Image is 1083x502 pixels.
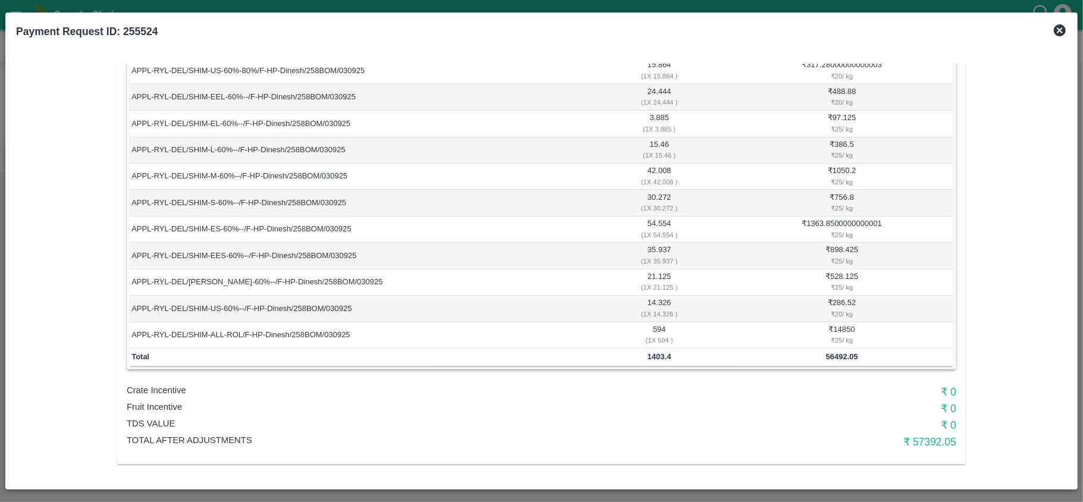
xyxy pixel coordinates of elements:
b: 1403.4 [648,352,671,361]
td: ₹ 386.5 [730,137,953,164]
h6: ₹ 0 [680,384,956,400]
td: ₹ 14850 [730,322,953,349]
div: ( 1 X 21.125 ) [590,282,729,293]
div: ( 1 X 30.272 ) [590,203,729,214]
td: ₹ 1050.2 [730,164,953,190]
div: ( 1 X 24.444 ) [590,97,729,108]
td: 42.008 [588,164,730,190]
td: APPL-RYL-DEL/SHIM-US-60%-80%/F-HP-Dinesh/258BOM/030925 [130,58,588,84]
div: ( 1 X 15.864 ) [590,71,729,81]
td: 24.444 [588,84,730,111]
td: 15.46 [588,137,730,164]
td: APPL-RYL-DEL/SHIM-ES-60%--/F-HP-Dinesh/258BOM/030925 [130,217,588,243]
td: APPL-RYL-DEL/SHIM-ALL-ROL/F-HP-Dinesh/258BOM/030925 [130,322,588,349]
div: ₹ 25 / kg [733,124,952,134]
div: ₹ 20 / kg [733,97,952,108]
div: ₹ 20 / kg [733,71,952,81]
td: 14.326 [588,296,730,322]
td: ₹ 286.52 [730,296,953,322]
td: 30.272 [588,190,730,216]
td: ₹ 97.125 [730,111,953,137]
td: 54.554 [588,217,730,243]
td: 15.864 [588,58,730,84]
div: ₹ 25 / kg [733,203,952,214]
b: Total [131,352,149,361]
td: 594 [588,322,730,349]
td: ₹ 488.88 [730,84,953,111]
div: ( 1 X 14.326 ) [590,309,729,319]
div: ( 1 X 35.937 ) [590,256,729,266]
td: ₹ 528.125 [730,269,953,296]
p: TDS VALUE [127,417,680,430]
div: ₹ 25 / kg [733,256,952,266]
div: ₹ 25 / kg [733,230,952,240]
div: ₹ 25 / kg [733,150,952,161]
td: APPL-RYL-DEL/SHIM-EL-60%--/F-HP-Dinesh/258BOM/030925 [130,111,588,137]
div: ( 1 X 54.554 ) [590,230,729,240]
td: ₹ 1363.8500000000001 [730,217,953,243]
td: APPL-RYL-DEL/SHIM-EES-60%--/F-HP-Dinesh/258BOM/030925 [130,243,588,269]
div: ₹ 25 / kg [733,282,952,293]
td: APPL-RYL-DEL/SHIM-US-60%--/F-HP-Dinesh/258BOM/030925 [130,296,588,322]
h6: ₹ 0 [680,400,956,417]
td: ₹ 898.425 [730,243,953,269]
td: 21.125 [588,269,730,296]
td: APPL-RYL-DEL/SHIM-L-60%--/F-HP-Dinesh/258BOM/030925 [130,137,588,164]
td: ₹ 317.28000000000003 [730,58,953,84]
div: ₹ 25 / kg [733,177,952,187]
td: APPL-RYL-DEL/SHIM-S-60%--/F-HP-Dinesh/258BOM/030925 [130,190,588,216]
td: ₹ 756.8 [730,190,953,216]
div: ₹ 20 / kg [733,309,952,319]
td: APPL-RYL-DEL/SHIM-EEL-60%--/F-HP-Dinesh/258BOM/030925 [130,84,588,111]
div: ( 1 X 15.46 ) [590,150,729,161]
h6: ₹ 57392.05 [680,434,956,450]
b: 56492.05 [826,352,858,361]
p: Fruit Incentive [127,400,680,413]
td: 35.937 [588,243,730,269]
p: Crate Incentive [127,384,680,397]
td: APPL-RYL-DEL/SHIM-M-60%--/F-HP-Dinesh/258BOM/030925 [130,164,588,190]
td: 3.885 [588,111,730,137]
h6: ₹ 0 [680,417,956,434]
div: ( 1 X 3.885 ) [590,124,729,134]
td: APPL-RYL-DEL/[PERSON_NAME]-60%--/F-HP-Dinesh/258BOM/030925 [130,269,588,296]
div: ( 1 X 594 ) [590,335,729,346]
div: ( 1 X 42.008 ) [590,177,729,187]
p: Total After adjustments [127,434,680,447]
div: ₹ 25 / kg [733,335,952,346]
b: Payment Request ID: 255524 [16,26,158,37]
